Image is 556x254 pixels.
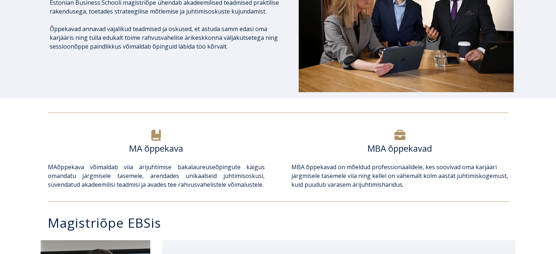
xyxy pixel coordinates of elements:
span: õppekava võimaldab viia ärijuhtimise bakalaureuseõpingute käigus omandatu järgmisele tasemele, ar... [48,163,265,189]
p: õppekavad on mõeldud professionaalidele, kes soovivad oma karjääri järgmisele tasemele viia ning ... [291,163,508,189]
p: Õppekavad annavad vajalikud teadmised ja oskused, et astuda samm edasi oma karjääris ning tulla e... [50,24,279,51]
a: MBA [291,163,305,171]
h6: MA õppekava [48,143,265,154]
h3: Magistriõpe EBSis [48,216,516,229]
a: MA [48,163,57,171]
h6: MBA õppekavad [291,143,508,154]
